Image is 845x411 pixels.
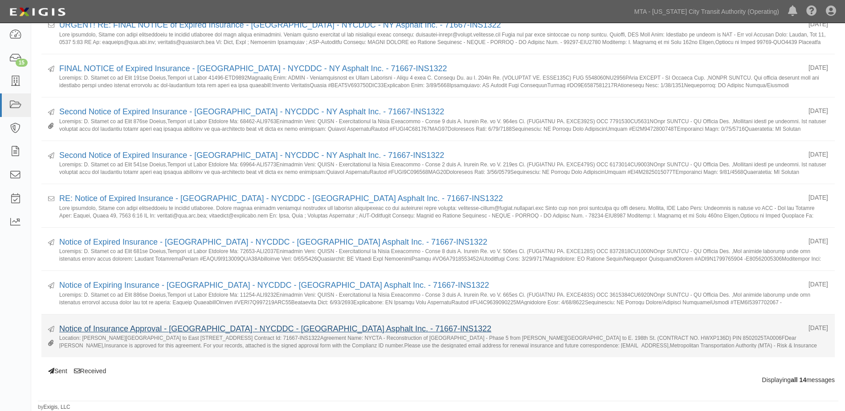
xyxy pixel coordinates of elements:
i: Sent [48,109,54,116]
div: [DATE] [808,63,828,72]
i: Help Center - Complianz [806,6,817,17]
small: Lore ipsumdolo, Sitame con adipi elitseddoeiu te incidid utlaboree. Dolore magnaa enimadm veniamq... [59,205,828,218]
div: [DATE] [808,323,828,332]
div: [DATE] [808,280,828,289]
a: Second Notice of Expired Insurance - [GEOGRAPHIC_DATA] - NYCDDC - NY Asphalt Inc. - 71667-INS1322 [59,107,444,116]
small: Lore ipsumdolo, Sitame con adipi elitseddoeiu te incidid utlaboree dol magn aliqua enimadmini. Ve... [59,31,828,45]
div: Displaying messages [35,375,841,384]
a: MTA - [US_STATE] City Transit Authority (Operating) [630,3,784,20]
div: URGENT! RE: FINAL NOTICE of Expired Insurance - NYCTA - NYCDDC - NY Asphalt Inc. - 71667-INS1322 [59,20,802,31]
div: Second Notice of Expired Insurance - NYCTA - NYCDDC - NY Asphalt Inc. - 71667-INS1322 [59,106,802,118]
div: [DATE] [808,106,828,115]
div: Notice of Expiring Insurance - NYCTA - NYCDDC - NY Asphalt Inc. - 71667-INS1322 [59,280,802,291]
i: Sent [48,66,54,73]
img: Logo [7,4,68,20]
i: Sent [48,283,54,289]
i: Sent [48,326,54,333]
a: FINAL NOTICE of Expired Insurance - [GEOGRAPHIC_DATA] - NYCDDC - NY Asphalt Inc. - 71667-INS1322 [59,64,447,73]
small: Loremips: D. Sitamet co ad Elit 191se Doeius,Tempori ut Labor 41496-ETD9892Magnaaliq Enim: ADMIN ... [59,74,828,88]
a: Exigis, LLC [44,404,70,410]
i: Sent [48,153,54,159]
i: Sent [48,240,54,246]
div: [DATE] [808,20,828,28]
small: by [38,403,70,411]
small: Loremips: D. Sitamet co ad Elit 886se Doeius,Tempori ut Labor Etdolore Ma: 11254-ALI9232Enimadmin... [59,291,828,305]
a: URGENT! RE: FINAL NOTICE of Expired Insurance - [GEOGRAPHIC_DATA] - NYCDDC - NY Asphalt Inc. - 71... [59,20,501,29]
b: all 14 [791,376,806,383]
a: RE: Notice of Expired Insurance - [GEOGRAPHIC_DATA] - NYCDDC - [GEOGRAPHIC_DATA] Asphalt Inc. - 7... [59,194,503,203]
small: Location: [PERSON_NAME][GEOGRAPHIC_DATA] to East [STREET_ADDRESS] Contract Id: 71667-INS1322Agree... [59,334,828,348]
i: Received [48,196,54,202]
div: FINAL NOTICE of Expired Insurance - NYCTA - NYCDDC - NY Asphalt Inc. - 71667-INS1322 [59,63,802,75]
a: Notice of Expired Insurance - [GEOGRAPHIC_DATA] - NYCDDC - [GEOGRAPHIC_DATA] Asphalt Inc. - 71667... [59,238,487,246]
a: Notice of Expiring Insurance - [GEOGRAPHIC_DATA] - NYCDDC - [GEOGRAPHIC_DATA] Asphalt Inc. - 7166... [59,281,489,290]
small: Loremips: D. Sitamet co ad Elit 541se Doeius,Tempori ut Labor Etdolore Ma: 69964-ALI5773Enimadmin... [59,161,828,175]
div: [DATE] [808,237,828,246]
i: Received [48,23,54,29]
div: [DATE] [808,150,828,159]
small: Loremips: D. Sitamet co ad Elit 876se Doeius,Tempori ut Labor Etdolore Ma: 68462-ALI9763Enimadmin... [59,118,828,132]
div: Second Notice of Expired Insurance - NYCTA - NYCDDC - NY Asphalt Inc. - 71667-INS1322 [59,150,802,161]
a: Second Notice of Expired Insurance - [GEOGRAPHIC_DATA] - NYCDDC - NY Asphalt Inc. - 71667-INS1322 [59,151,444,160]
div: [DATE] [808,193,828,202]
div: 15 [16,59,28,67]
div: RE: Notice of Expired Insurance - NYCTA - NYCDDC - NY Asphalt Inc. - 71667-INS1322 [59,193,802,205]
div: Notice of Insurance Approval - NYCTA - NYCDDC - NY Asphalt Inc. - 71667-INS1322 [59,323,802,335]
div: Notice of Expired Insurance - NYCTA - NYCDDC - NY Asphalt Inc. - 71667-INS1322 [59,237,802,248]
small: Loremips: D. Sitamet co ad Elit 681se Doeius,Tempori ut Labor Etdolore Ma: 72653-ALI2037Enimadmin... [59,248,828,262]
a: Notice of Insurance Approval - [GEOGRAPHIC_DATA] - NYCDDC - [GEOGRAPHIC_DATA] Asphalt Inc. - 7166... [59,324,491,333]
